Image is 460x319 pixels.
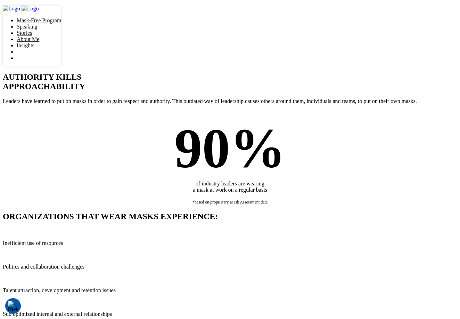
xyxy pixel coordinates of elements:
span: Leaders have learned to put on masks in order to gain respect and authority. This outdated way of... [3,98,417,104]
a: Company Logo Company Logo [3,6,39,11]
p: Sub optimized internal and external relationships [3,311,457,317]
span: 90% [174,117,286,179]
h2: ORGANIZATIONS THAT WEAR MASKS EXPERIENCE: [3,212,457,221]
img: Company Logo [22,6,39,12]
a: Insights [17,42,34,48]
a: Stories [17,30,32,36]
img: Revisit consent button [8,301,18,311]
a: Mask-Free Program [17,17,61,23]
p: Politics and collaboration challenges [3,264,457,270]
a: Order the book [17,55,50,61]
span: AUTHORITY KILLS APPROACHABILITY [3,72,85,91]
p: Inefficient use of resources [3,240,457,246]
a: Speaking [17,24,38,30]
a: About Me [17,36,39,42]
button: Consent Preferences [8,301,18,311]
span: of industry leaders are wearing a mask at work on a regular basis [193,181,267,193]
span: *based on proprietary Mask Assessment data [192,200,268,205]
a: Login [17,48,44,55]
img: Company Logo [3,6,20,12]
p: Talent attraction, development and retention issues [3,287,457,294]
